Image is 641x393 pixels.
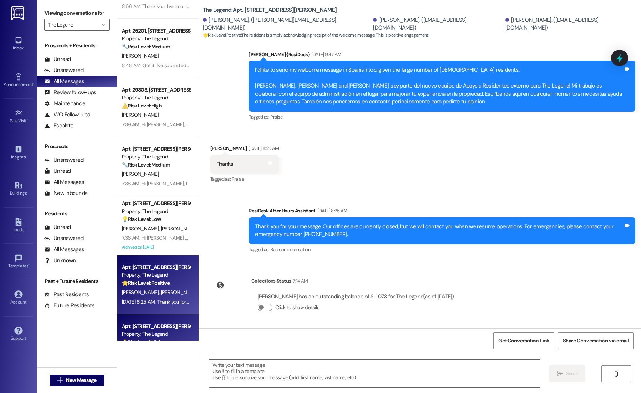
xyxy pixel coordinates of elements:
span: • [33,81,34,86]
div: I’d like to send my welcome message in Spanish too, given the large number of [DEMOGRAPHIC_DATA] ... [255,66,624,106]
div: Property: The Legend [122,208,190,215]
div: ResiDesk After Hours Assistant [249,207,635,217]
strong: ⚠️ Risk Level: High [122,339,162,345]
div: Review follow-ups [44,89,96,96]
div: Prospects + Residents [37,42,117,49]
div: Unanswered [44,235,84,242]
input: All communities [48,19,98,31]
div: Unanswered [44,66,84,74]
a: Leads [4,216,33,236]
div: Property: The Legend [122,330,190,338]
div: Apt. [STREET_ADDRESS][PERSON_NAME] [122,199,190,207]
strong: 🔧 Risk Level: Medium [122,161,170,168]
div: Tagged as: [249,244,635,255]
label: Viewing conversations for [44,7,110,19]
button: Get Conversation Link [493,332,554,349]
span: New Message [66,376,96,384]
div: Escalate [44,122,73,130]
div: [PERSON_NAME]. ([EMAIL_ADDRESS][DOMAIN_NAME]) [373,16,503,32]
div: 8:56 AM: Thank you! I've also noted your complaint in my site report. We really appreciate you br... [122,3,629,10]
span: [PERSON_NAME] [122,112,159,118]
i:  [557,371,563,377]
div: Apt. 25201, [STREET_ADDRESS][PERSON_NAME] [122,27,190,35]
div: New Inbounds [44,189,87,197]
div: [DATE] 8:25 AM [316,207,348,215]
span: [PERSON_NAME] [122,225,161,232]
div: Apt. 29303, [STREET_ADDRESS][PERSON_NAME] [122,86,190,94]
span: • [27,117,28,122]
div: Past + Future Residents [37,277,117,285]
div: Apt. [STREET_ADDRESS][PERSON_NAME] [122,322,190,330]
span: Send [566,370,577,377]
div: [PERSON_NAME] [210,144,279,155]
div: Maintenance [44,100,85,107]
a: Buildings [4,179,33,199]
a: Site Visit • [4,107,33,127]
div: [DATE] 8:25 AM [247,144,279,152]
div: Property: The Legend [122,35,190,42]
div: Future Residents [44,302,94,310]
div: [PERSON_NAME] has an outstanding balance of $-1078 for The Legend (as of [DATE]) [258,293,454,301]
div: Unread [44,167,71,175]
span: Bad communication [270,246,310,253]
div: Archived on [DATE] [121,243,191,252]
div: Tagged as: [249,112,635,122]
strong: ⚠️ Risk Level: High [122,102,162,109]
div: Apt. [STREET_ADDRESS][PERSON_NAME] [122,145,190,153]
div: All Messages [44,178,84,186]
div: Tagged as: [210,174,279,184]
div: [PERSON_NAME]. ([EMAIL_ADDRESS][DOMAIN_NAME]) [505,16,635,32]
div: 7:36 AM: Hi [PERSON_NAME] and [PERSON_NAME], I hope you had a great weekend. This might be the wr... [122,235,491,241]
span: [PERSON_NAME] [122,289,161,295]
img: ResiDesk Logo [11,6,26,20]
div: Unknown [44,257,76,264]
button: New Message [50,375,104,386]
span: • [26,153,27,158]
a: Insights • [4,143,33,163]
div: Property: The Legend [122,153,190,161]
i:  [57,377,63,383]
label: Click to show details [275,304,319,311]
div: Residents [37,210,117,218]
strong: 🔧 Risk Level: Medium [122,43,170,50]
div: Property: The Legend [122,94,190,102]
div: Thank you for your message. Our offices are currently closed, but we will contact you when we res... [255,223,624,239]
a: Support [4,324,33,344]
i:  [613,371,619,377]
span: [PERSON_NAME] [122,171,159,177]
div: [DATE] 9:47 AM [310,51,342,58]
span: : The resident is simply acknowledging receipt of the welcome message. This is positive engagement. [203,31,429,39]
button: Share Conversation via email [558,332,634,349]
div: Unread [44,223,71,231]
a: Inbox [4,34,33,54]
strong: 🌟 Risk Level: Positive [122,280,170,286]
span: [PERSON_NAME] [161,225,198,232]
span: [PERSON_NAME] [161,289,200,295]
div: All Messages [44,246,84,253]
div: Apt. [STREET_ADDRESS][PERSON_NAME] [122,263,190,271]
div: Unanswered [44,156,84,164]
span: Get Conversation Link [498,337,549,345]
button: Send [549,365,585,382]
a: Templates • [4,252,33,272]
div: 7:39 AM: Hi [PERSON_NAME], thank you for reaching out. I was already away when you messaged me [D... [122,121,558,128]
span: Praise [270,114,282,120]
div: [DATE] 8:25 AM: Thank you for your message. Our offices are currently closed, but we will contact... [122,298,571,305]
div: Past Residents [44,291,89,298]
span: Share Conversation via email [563,337,629,345]
span: [PERSON_NAME] [122,52,159,59]
a: Account [4,288,33,308]
b: The Legend: Apt. [STREET_ADDRESS][PERSON_NAME] [203,6,337,14]
div: All Messages [44,78,84,85]
div: [PERSON_NAME] (ResiDesk) [249,51,635,61]
span: Praise [232,176,244,182]
span: • [28,262,30,267]
div: Thanks [217,160,234,168]
div: Property: The Legend [122,271,190,279]
strong: 💡 Risk Level: Low [122,216,161,222]
div: Collections Status [251,277,291,285]
div: Prospects [37,143,117,150]
div: 8:48 AM: Got it! I've submitted work order 10422-1 to maintenance. We'll keep you posted on any u... [122,62,520,69]
div: Unread [44,55,71,63]
div: WO Follow-ups [44,111,90,119]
